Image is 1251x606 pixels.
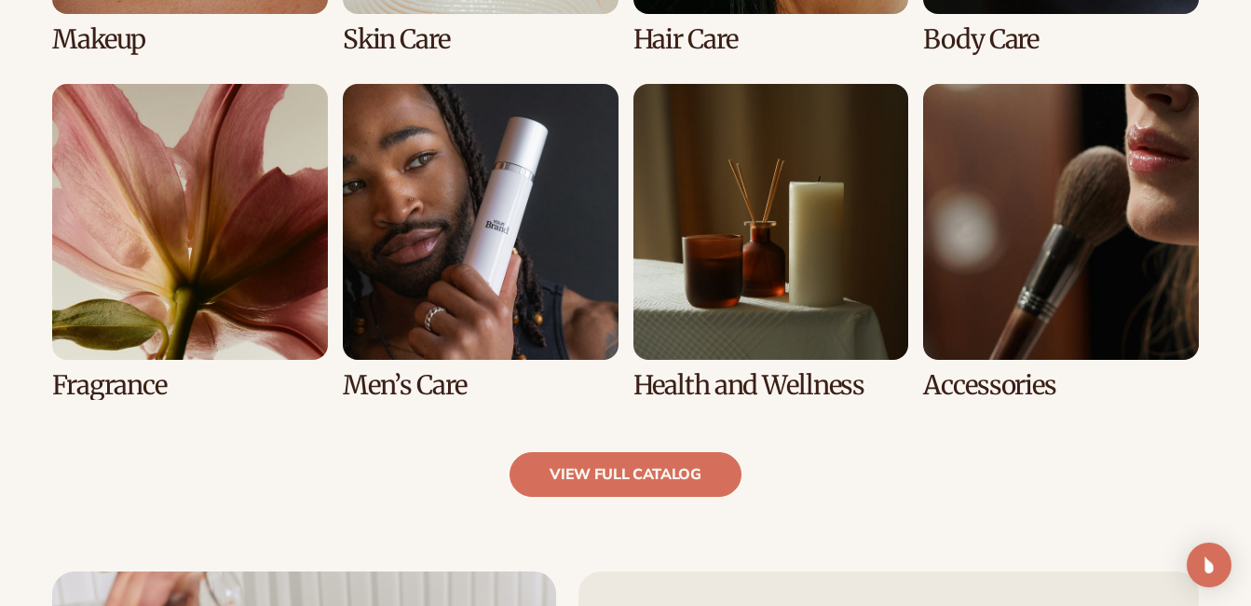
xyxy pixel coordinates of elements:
[52,84,328,400] div: 5 / 8
[510,452,741,497] a: view full catalog
[343,25,619,54] h3: Skin Care
[633,84,909,400] div: 7 / 8
[52,25,328,54] h3: Makeup
[343,84,619,400] div: 6 / 8
[633,25,909,54] h3: Hair Care
[923,25,1199,54] h3: Body Care
[923,84,1199,400] div: 8 / 8
[1187,543,1231,587] div: Open Intercom Messenger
